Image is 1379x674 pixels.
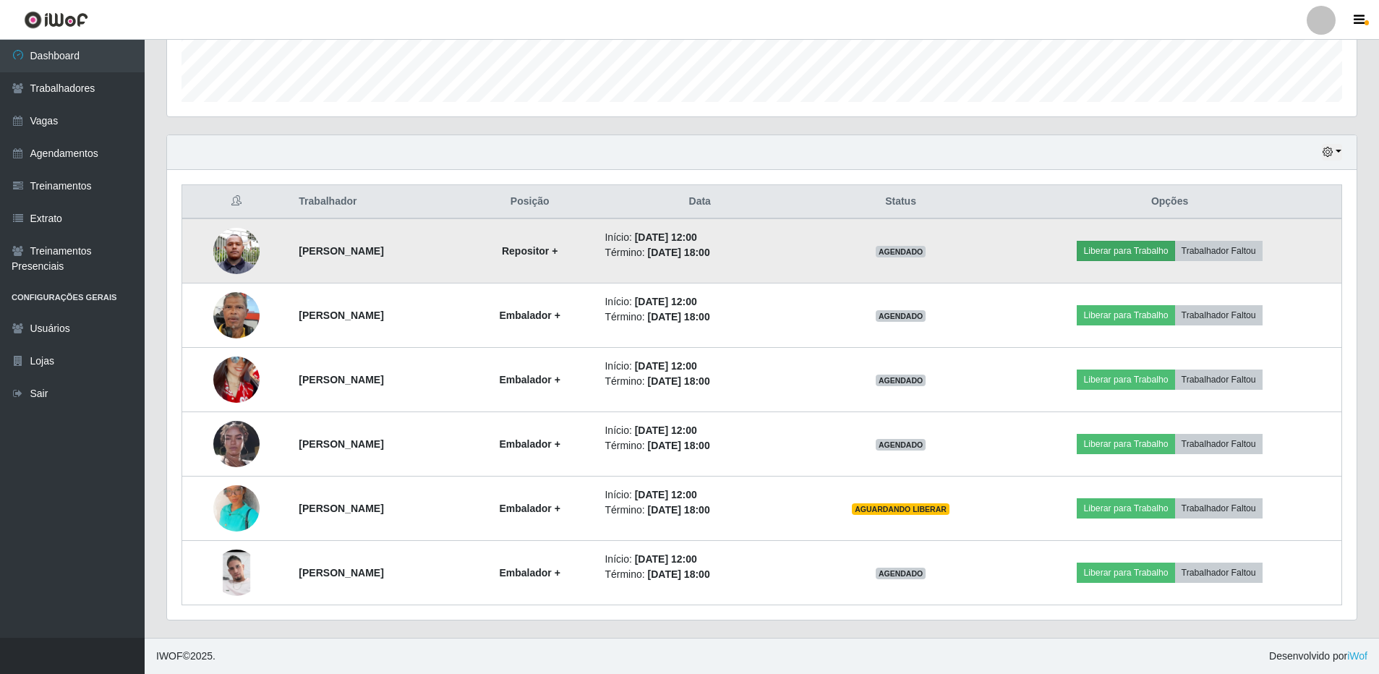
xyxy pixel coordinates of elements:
strong: Repositor + [502,245,558,257]
th: Opções [998,185,1341,219]
time: [DATE] 18:00 [648,247,710,258]
time: [DATE] 18:00 [648,440,710,451]
li: Início: [605,294,795,310]
span: IWOF [156,650,183,662]
button: Trabalhador Faltou [1175,434,1263,454]
li: Início: [605,359,795,374]
li: Início: [605,487,795,503]
li: Início: [605,552,795,567]
img: 1746119753008.jpeg [213,292,260,338]
img: CoreUI Logo [24,11,88,29]
li: Término: [605,374,795,389]
time: [DATE] 12:00 [635,231,697,243]
time: [DATE] 12:00 [635,360,697,372]
span: AGENDADO [876,310,926,322]
button: Trabalhador Faltou [1175,498,1263,519]
th: Trabalhador [290,185,464,219]
strong: Embalador + [499,438,560,450]
span: © 2025 . [156,649,215,664]
span: AGENDADO [876,439,926,451]
span: AGENDADO [876,375,926,386]
time: [DATE] 18:00 [648,504,710,516]
strong: Embalador + [499,310,560,321]
span: AGUARDANDO LIBERAR [852,503,949,515]
img: 1758382389452.jpeg [213,467,260,550]
time: [DATE] 12:00 [635,296,697,307]
li: Término: [605,245,795,260]
button: Liberar para Trabalho [1077,563,1174,583]
button: Trabalhador Faltou [1175,563,1263,583]
li: Término: [605,503,795,518]
strong: [PERSON_NAME] [299,503,383,514]
img: 1759071360619.jpeg [213,521,260,624]
button: Trabalhador Faltou [1175,305,1263,325]
li: Término: [605,567,795,582]
li: Início: [605,230,795,245]
time: [DATE] 12:00 [635,489,697,500]
time: [DATE] 12:00 [635,425,697,436]
strong: [PERSON_NAME] [299,374,383,385]
time: [DATE] 18:00 [648,375,710,387]
a: iWof [1347,650,1367,662]
button: Liberar para Trabalho [1077,434,1174,454]
li: Término: [605,438,795,453]
strong: Embalador + [499,503,560,514]
strong: [PERSON_NAME] [299,567,383,579]
img: 1756564773728.jpeg [213,210,260,292]
button: Liberar para Trabalho [1077,370,1174,390]
img: 1757945736151.jpeg [213,330,260,430]
th: Data [596,185,803,219]
strong: [PERSON_NAME] [299,310,383,321]
span: AGENDADO [876,246,926,257]
strong: [PERSON_NAME] [299,245,383,257]
button: Liberar para Trabalho [1077,241,1174,261]
time: [DATE] 12:00 [635,553,697,565]
strong: Embalador + [499,567,560,579]
strong: [PERSON_NAME] [299,438,383,450]
time: [DATE] 18:00 [648,311,710,323]
img: 1758551012559.jpeg [213,403,260,485]
button: Liberar para Trabalho [1077,305,1174,325]
li: Término: [605,310,795,325]
li: Início: [605,423,795,438]
span: Desenvolvido por [1269,649,1367,664]
button: Trabalhador Faltou [1175,370,1263,390]
th: Status [803,185,998,219]
strong: Embalador + [499,374,560,385]
time: [DATE] 18:00 [648,568,710,580]
span: AGENDADO [876,568,926,579]
button: Trabalhador Faltou [1175,241,1263,261]
th: Posição [464,185,597,219]
button: Liberar para Trabalho [1077,498,1174,519]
